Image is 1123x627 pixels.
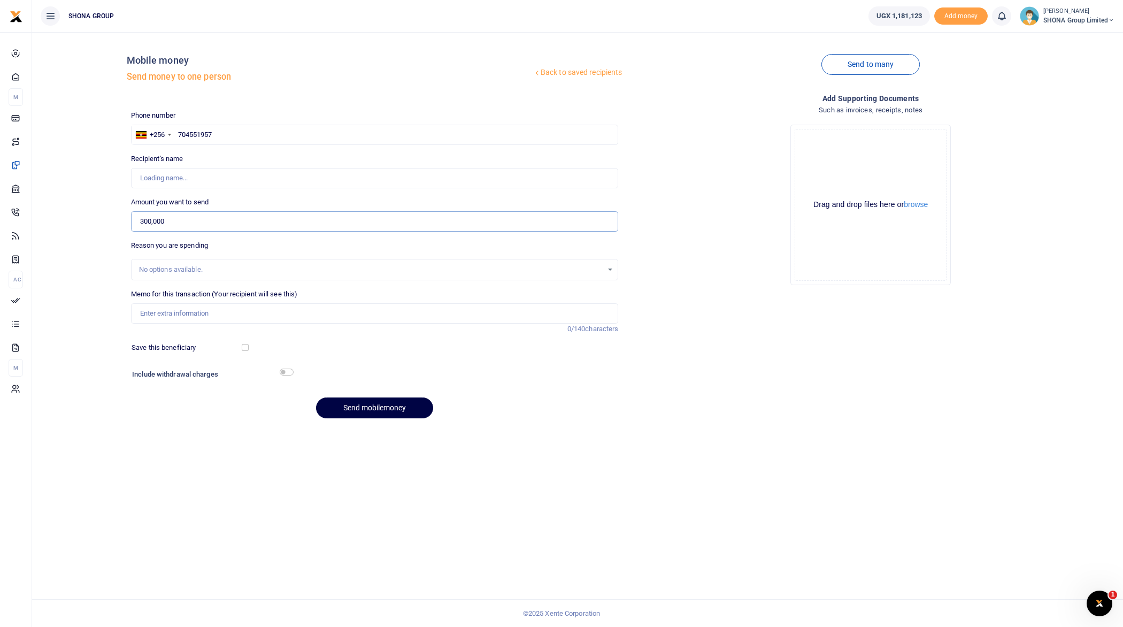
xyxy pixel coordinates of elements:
[821,54,920,75] a: Send to many
[934,11,988,19] a: Add money
[1109,591,1117,599] span: 1
[1020,6,1039,26] img: profile-user
[1020,6,1114,26] a: profile-user [PERSON_NAME] SHONA Group Limited
[131,154,183,164] label: Recipient's name
[868,6,930,26] a: UGX 1,181,123
[790,125,951,285] div: File Uploader
[585,325,618,333] span: characters
[10,12,22,20] a: logo-small logo-large logo-large
[132,370,288,379] h6: Include withdrawal charges
[132,342,196,353] label: Save this beneficiary
[127,55,533,66] h4: Mobile money
[132,125,174,144] div: Uganda: +256
[10,10,22,23] img: logo-small
[1043,7,1114,16] small: [PERSON_NAME]
[9,359,23,377] li: M
[131,289,298,300] label: Memo for this transaction (Your recipient will see this)
[934,7,988,25] span: Add money
[533,63,623,82] a: Back to saved recipients
[150,129,165,140] div: +256
[64,11,118,21] span: SHONA GROUP
[795,200,946,210] div: Drag and drop files here or
[131,168,619,188] input: Loading name...
[139,264,603,275] div: No options available.
[1087,591,1112,616] iframe: Intercom live chat
[864,6,934,26] li: Wallet ballance
[131,197,209,208] label: Amount you want to send
[131,240,208,251] label: Reason you are spending
[131,211,619,232] input: UGX
[934,7,988,25] li: Toup your wallet
[131,125,619,145] input: Enter phone number
[1043,16,1114,25] span: SHONA Group Limited
[876,11,922,21] span: UGX 1,181,123
[567,325,586,333] span: 0/140
[127,72,533,82] h5: Send money to one person
[9,88,23,106] li: M
[131,110,175,121] label: Phone number
[131,303,619,324] input: Enter extra information
[627,104,1114,116] h4: Such as invoices, receipts, notes
[316,397,433,418] button: Send mobilemoney
[9,271,23,288] li: Ac
[904,201,928,208] button: browse
[627,93,1114,104] h4: Add supporting Documents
